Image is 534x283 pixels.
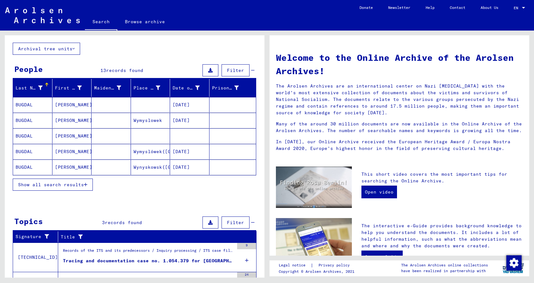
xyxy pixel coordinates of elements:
[173,85,200,91] div: Date of Birth
[361,186,397,198] a: Open video
[227,67,244,73] span: Filter
[52,97,92,112] mat-cell: [PERSON_NAME]
[16,83,52,93] div: Last Name
[131,159,170,175] mat-cell: Wynyskowsk([GEOGRAPHIC_DATA])
[313,262,357,269] a: Privacy policy
[94,83,131,93] div: Maiden Name
[133,83,170,93] div: Place of Birth
[131,79,170,97] mat-header-cell: Place of Birth
[401,262,488,268] p: The Arolsen Archives online collections
[61,232,249,242] div: Title
[52,159,92,175] mat-cell: [PERSON_NAME]
[361,223,523,249] p: The interactive e-Guide provides background knowledge to help you understand the documents. It in...
[52,128,92,144] mat-cell: [PERSON_NAME]
[276,138,523,152] p: In [DATE], our Online Archive received the European Heritage Award / Europa Nostra Award 2020, Eu...
[5,7,80,23] img: Arolsen_neg.svg
[100,67,106,73] span: 13
[13,79,52,97] mat-header-cell: Last Name
[279,269,357,274] p: Copyright © Arolsen Archives, 2021
[16,85,43,91] div: Last Name
[279,262,357,269] div: |
[237,272,256,279] div: 24
[276,166,352,208] img: video.jpg
[18,182,84,187] span: Show all search results
[276,51,523,78] h1: Welcome to the Online Archive of the Arolsen Archives!
[279,262,311,269] a: Legal notice
[514,6,521,10] span: EN
[52,144,92,159] mat-cell: [PERSON_NAME]
[63,258,234,264] div: Tracing and documentation case no. 1.054.379 for [GEOGRAPHIC_DATA][PERSON_NAME] born [DEMOGRAPHIC...
[14,63,43,75] div: People
[52,113,92,128] mat-cell: [PERSON_NAME]
[222,216,250,229] button: Filter
[276,218,352,269] img: eguide.jpg
[170,97,209,112] mat-cell: [DATE]
[13,243,58,272] td: [TECHNICAL_ID]
[222,64,250,76] button: Filter
[85,14,117,31] a: Search
[209,79,256,97] mat-header-cell: Prisoner #
[506,255,521,270] div: Change consent
[506,255,522,271] img: Change consent
[102,220,105,225] span: 3
[401,268,488,274] p: have been realized in partnership with
[131,144,170,159] mat-cell: Wymyslówek([GEOGRAPHIC_DATA])
[13,144,52,159] mat-cell: BUGDAL
[227,220,244,225] span: Filter
[361,171,523,184] p: This short video covers the most important tips for searching the Online Archive.
[16,233,50,240] div: Signature
[117,14,173,29] a: Browse archive
[170,159,209,175] mat-cell: [DATE]
[133,85,161,91] div: Place of Birth
[276,121,523,134] p: Many of the around 30 million documents are now available in the Online Archive of the Arolsen Ar...
[63,248,234,257] div: Records of the ITS and its predecessors / Inquiry processing / ITS case files as of 1947 / Reposi...
[13,179,93,191] button: Show all search results
[14,216,43,227] div: Topics
[13,97,52,112] mat-cell: BUGDAL
[13,159,52,175] mat-cell: BUGDAL
[237,243,256,249] div: 9
[501,260,525,276] img: yv_logo.png
[55,83,92,93] div: First Name
[13,43,80,55] button: Archival tree units
[92,79,131,97] mat-header-cell: Maiden Name
[55,85,82,91] div: First Name
[13,113,52,128] mat-cell: BUGDAL
[173,83,209,93] div: Date of Birth
[212,85,239,91] div: Prisoner #
[170,113,209,128] mat-cell: [DATE]
[276,83,523,116] p: The Arolsen Archives are an international center on Nazi [MEDICAL_DATA] with the world’s most ext...
[52,79,92,97] mat-header-cell: First Name
[105,220,142,225] span: records found
[131,113,170,128] mat-cell: Wymyslowek
[106,67,143,73] span: records found
[170,79,209,97] mat-header-cell: Date of Birth
[61,234,241,240] div: Title
[170,144,209,159] mat-cell: [DATE]
[361,251,403,263] a: Open e-Guide
[13,128,52,144] mat-cell: BUGDAL
[212,83,249,93] div: Prisoner #
[94,85,121,91] div: Maiden Name
[16,232,58,242] div: Signature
